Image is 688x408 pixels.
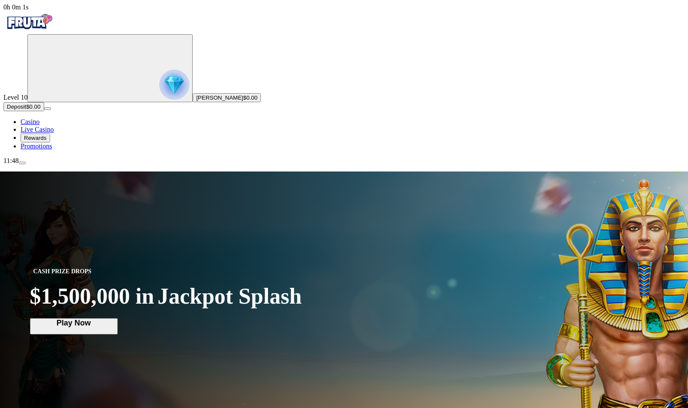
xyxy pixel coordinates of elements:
span: Jackpot Splash [158,285,302,307]
a: poker-chip iconLive Casino [21,126,54,133]
button: menu [44,107,51,110]
span: [PERSON_NAME] [196,95,243,101]
span: Play Now [34,319,113,327]
span: $1,500,000 in [30,284,154,309]
a: gift-inverted iconPromotions [21,142,52,150]
span: 11:48 [3,157,19,164]
img: reward progress [159,70,189,100]
button: menu [19,162,26,164]
button: reward progress [27,34,193,102]
span: Live Casino [21,126,54,133]
button: Play Now [30,318,118,334]
span: Casino [21,118,39,125]
span: Level 10 [3,94,27,101]
nav: Primary [3,11,685,150]
span: $0.00 [243,95,257,101]
span: $0.00 [26,103,40,110]
img: Fruta [3,11,55,33]
button: reward iconRewards [21,133,50,142]
span: CASH PRIZE DROPS [30,266,95,277]
span: Deposit [7,103,26,110]
a: Fruta [3,27,55,34]
button: [PERSON_NAME]$0.00 [193,93,261,102]
span: Rewards [24,135,47,141]
a: diamond iconCasino [21,118,39,125]
button: Depositplus icon$0.00 [3,102,44,111]
span: user session time [3,3,29,11]
span: Promotions [21,142,52,150]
